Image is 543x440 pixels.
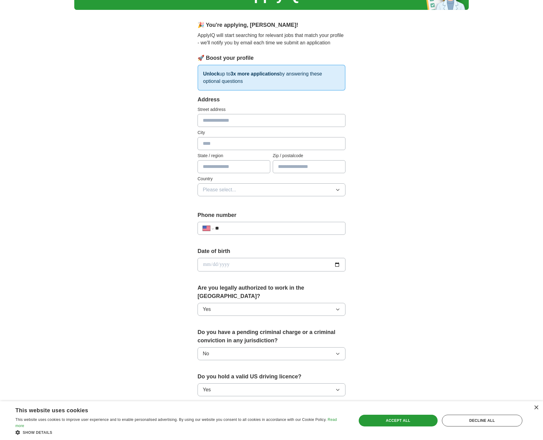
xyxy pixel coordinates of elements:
[198,153,270,159] label: State / region
[203,386,211,393] span: Yes
[273,153,345,159] label: Zip / postalcode
[203,306,211,313] span: Yes
[198,106,345,113] label: Street address
[198,383,345,396] button: Yes
[231,71,280,76] strong: 3x more applications
[198,176,345,182] label: Country
[23,430,52,435] span: Show details
[198,65,345,91] p: up to by answering these optional questions
[198,328,345,345] label: Do you have a pending criminal charge or a criminal conviction in any jurisdiction?
[198,284,345,300] label: Are you legally authorized to work in the [GEOGRAPHIC_DATA]?
[15,429,346,435] div: Show details
[198,21,345,29] div: 🎉 You're applying , [PERSON_NAME] !
[198,96,345,104] div: Address
[359,415,438,426] div: Accept all
[198,129,345,136] label: City
[203,71,219,76] strong: Unlock
[198,211,345,219] label: Phone number
[198,247,345,255] label: Date of birth
[198,183,345,196] button: Please select...
[203,186,236,194] span: Please select...
[198,54,345,62] div: 🚀 Boost your profile
[442,415,522,426] div: Decline all
[198,32,345,47] p: ApplyIQ will start searching for relevant jobs that match your profile - we'll notify you by emai...
[198,347,345,360] button: No
[198,373,345,381] label: Do you hold a valid US driving licence?
[534,405,538,410] div: Close
[15,405,331,414] div: This website uses cookies
[203,350,209,357] span: No
[15,418,327,422] span: This website uses cookies to improve user experience and to enable personalised advertising. By u...
[198,303,345,316] button: Yes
